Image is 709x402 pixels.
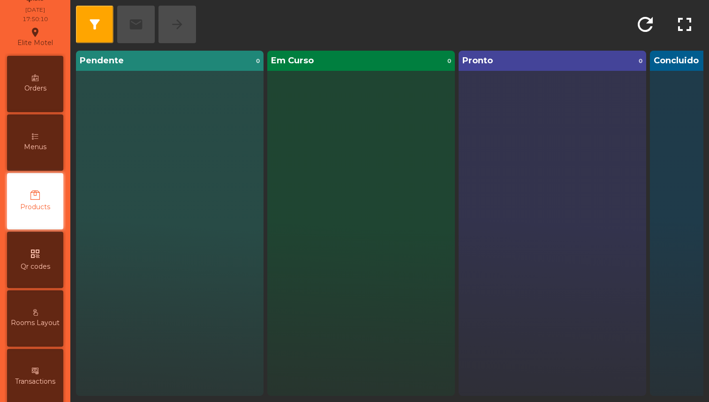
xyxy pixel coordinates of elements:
[447,57,451,65] span: 0
[87,17,102,32] span: filter_alt
[25,6,45,14] div: [DATE]
[256,57,260,65] span: 0
[15,377,55,387] span: Transactions
[30,27,41,38] i: location_on
[271,54,314,67] span: Em Curso
[23,15,48,23] div: 17:50:10
[24,83,46,93] span: Orders
[20,202,50,212] span: Products
[17,25,53,49] div: Elite Motel
[21,262,50,272] span: Qr codes
[654,54,699,67] span: Concluido
[626,6,664,43] button: refresh
[76,6,113,43] button: filter_alt
[673,13,696,36] span: fullscreen
[633,12,658,37] span: refresh
[639,57,642,65] span: 0
[462,54,493,67] span: Pronto
[24,142,46,152] span: Menus
[30,248,41,259] i: qr_code
[666,6,703,43] button: fullscreen
[11,318,60,328] span: Rooms Layout
[80,54,124,67] span: Pendente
